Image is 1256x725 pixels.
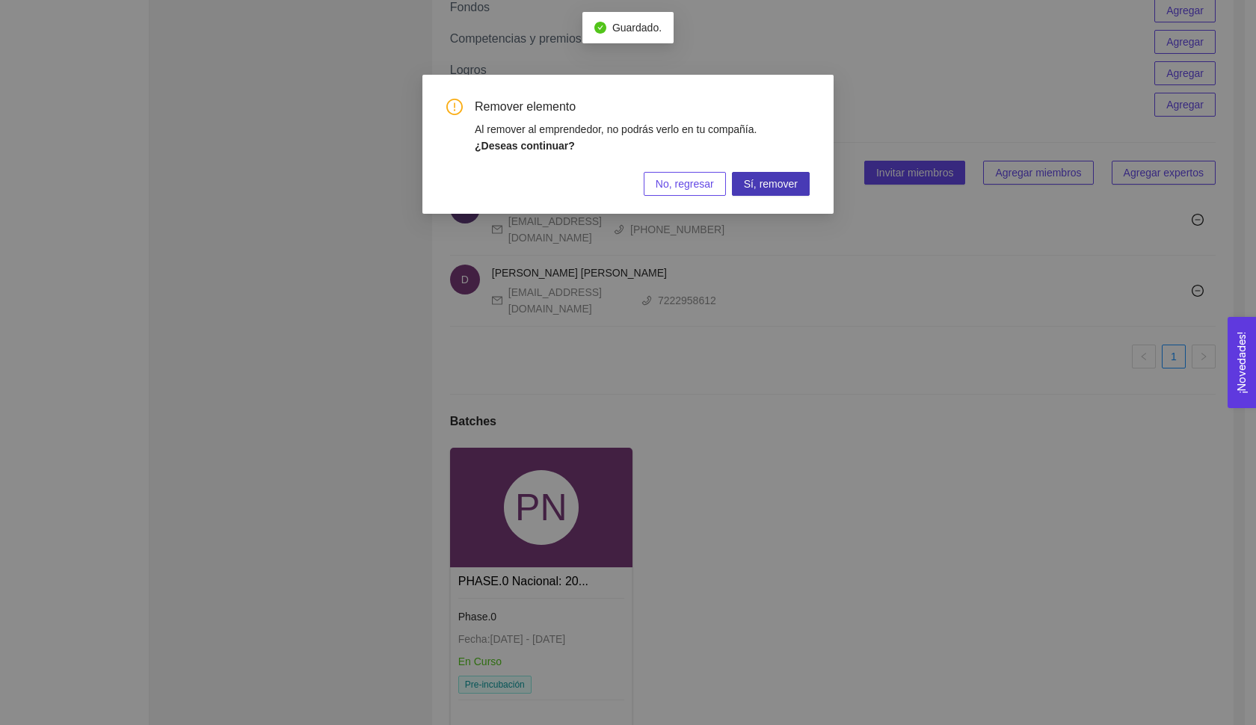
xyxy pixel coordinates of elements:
strong: ¿Deseas continuar? [475,140,575,152]
span: Sí, remover [744,176,798,192]
button: No, regresar [644,172,726,196]
span: Al remover al emprendedor, no podrás verlo en tu compañía. [475,123,757,135]
span: Remover elemento [475,99,810,115]
span: exclamation-circle [446,99,463,115]
button: Open Feedback Widget [1228,317,1256,408]
span: Guardado. [612,22,662,34]
span: No, regresar [656,176,714,192]
span: check-circle [594,22,606,34]
button: Sí, remover [732,172,810,196]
